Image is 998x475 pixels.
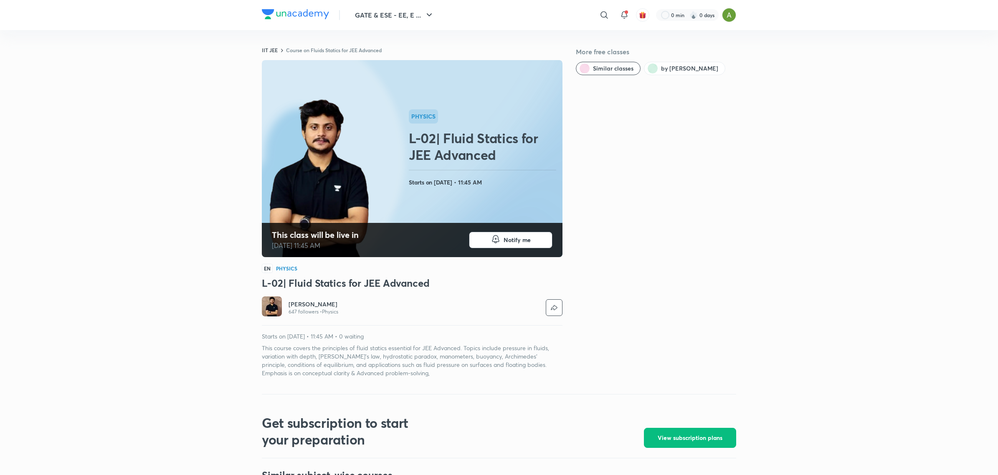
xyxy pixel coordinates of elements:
[661,64,718,73] span: by Vaibhav Singh
[289,300,338,308] a: [PERSON_NAME]
[262,9,329,21] a: Company Logo
[262,264,273,273] span: EN
[644,62,725,75] button: by Vaibhav Singh
[409,130,559,163] h2: L-02| Fluid Statics for JEE Advanced
[262,276,562,290] h3: L-02| Fluid Statics for JEE Advanced
[262,47,278,53] a: IIT JEE
[504,236,531,244] span: Notify me
[262,332,562,341] p: Starts on [DATE] • 11:45 AM • 0 waiting
[658,434,722,442] span: View subscription plans
[272,240,358,250] p: [DATE] 11:45 AM
[636,8,649,22] button: avatar
[469,232,552,248] button: Notify me
[262,414,433,448] h2: Get subscription to start your preparation
[689,11,698,19] img: streak
[276,266,297,271] h4: Physics
[639,11,646,19] img: avatar
[722,8,736,22] img: Ajay A
[262,296,282,316] img: Avatar
[262,344,562,377] p: This course covers the principles of fluid statics essential for JEE Advanced. Topics include pre...
[593,64,633,73] span: Similar classes
[409,177,559,188] h4: Starts on [DATE] • 11:45 AM
[262,9,329,19] img: Company Logo
[272,230,358,240] h4: This class will be live in
[289,308,338,315] p: 647 followers • Physics
[576,47,736,57] h5: More free classes
[644,428,736,448] button: View subscription plans
[262,296,282,318] a: Avatar
[286,47,382,53] a: Course on Fluids Statics for JEE Advanced
[576,62,641,75] button: Similar classes
[350,7,439,23] button: GATE & ESE - EE, E ...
